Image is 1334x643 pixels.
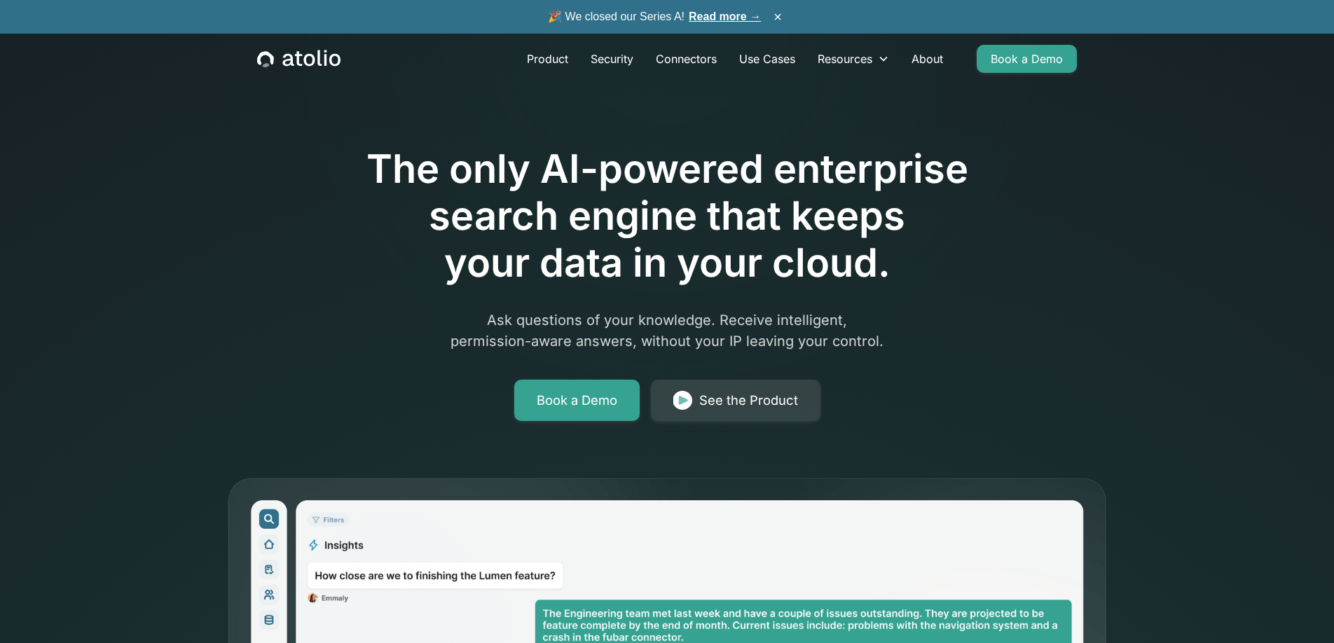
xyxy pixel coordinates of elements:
[257,50,341,68] a: home
[728,45,806,73] a: Use Cases
[651,380,820,422] a: See the Product
[516,45,579,73] a: Product
[514,380,640,422] a: Book a Demo
[308,146,1026,287] h1: The only AI-powered enterprise search engine that keeps your data in your cloud.
[548,8,761,25] span: 🎉 We closed our Series A!
[900,45,954,73] a: About
[818,50,872,67] div: Resources
[977,45,1077,73] a: Book a Demo
[806,45,900,73] div: Resources
[689,11,761,22] a: Read more →
[769,9,786,25] button: ×
[645,45,728,73] a: Connectors
[579,45,645,73] a: Security
[398,310,936,352] p: Ask questions of your knowledge. Receive intelligent, permission-aware answers, without your IP l...
[699,391,798,410] div: See the Product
